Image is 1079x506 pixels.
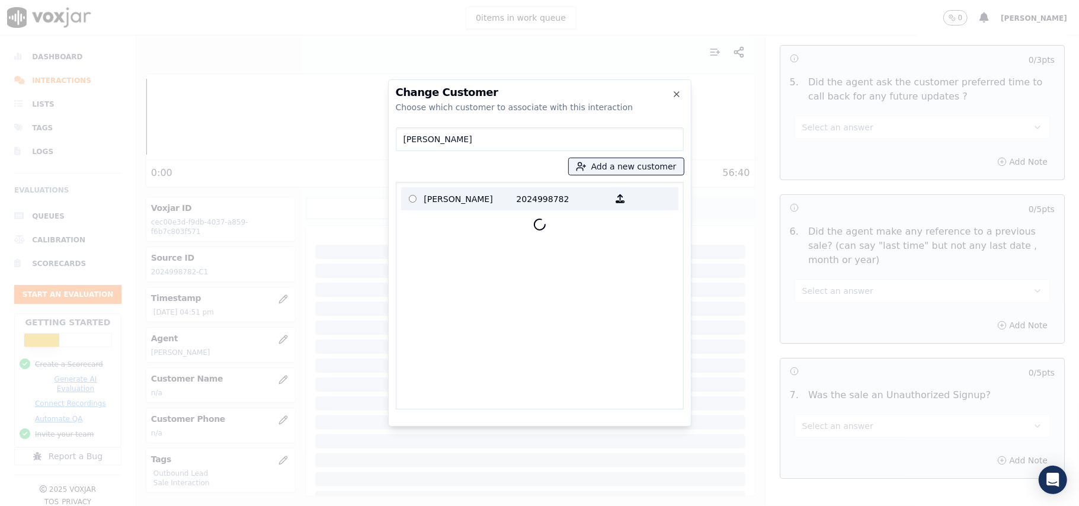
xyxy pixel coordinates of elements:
div: Open Intercom Messenger [1039,466,1067,494]
h2: Change Customer [396,87,684,98]
button: [PERSON_NAME] 2024998782 [609,190,632,208]
button: Add a new customer [569,158,684,175]
input: Search Customers [396,127,684,151]
input: [PERSON_NAME] 2024998782 [409,195,417,203]
p: [PERSON_NAME] [424,190,517,208]
p: 2024998782 [517,190,609,208]
div: Choose which customer to associate with this interaction [396,101,684,113]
